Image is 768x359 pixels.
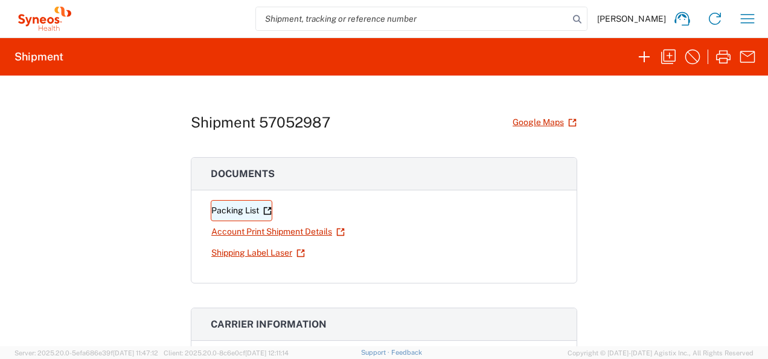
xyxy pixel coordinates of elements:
a: Packing List [211,200,272,221]
span: [DATE] 12:11:14 [245,349,289,357]
span: [PERSON_NAME] [597,13,666,24]
a: Google Maps [512,112,577,133]
span: Documents [211,168,275,179]
span: Carrier information [211,319,327,330]
a: Account Print Shipment Details [211,221,345,242]
span: Copyright © [DATE]-[DATE] Agistix Inc., All Rights Reserved [568,348,754,358]
a: Support [361,349,391,356]
span: [DATE] 11:47:12 [113,349,158,357]
a: Feedback [391,349,422,356]
h2: Shipment [14,50,63,64]
span: Server: 2025.20.0-5efa686e39f [14,349,158,357]
input: Shipment, tracking or reference number [256,7,569,30]
a: Shipping Label Laser [211,242,306,264]
span: Client: 2025.20.0-8c6e0cf [164,349,289,357]
h1: Shipment 57052987 [191,114,330,131]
